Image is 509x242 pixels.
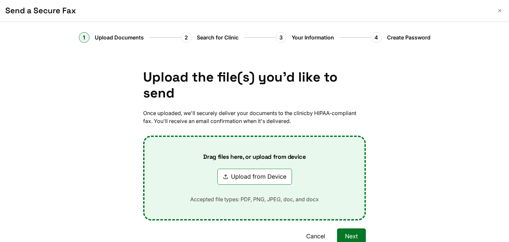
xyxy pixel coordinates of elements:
p: Drag files here, or upload from device [193,153,316,161]
h1: Upload the file(s) you'd like to send [143,69,366,101]
div: 4 [371,32,382,43]
div: 3 [276,32,286,43]
div: 2 [181,32,192,43]
p: Once uploaded, we'll securely deliver your documents to the clinic by HIPAA-compliant fax. You'll... [143,109,366,125]
div: 1 [79,32,89,43]
span: Upload Documents [95,33,144,41]
p: Accepted file types: PDF, PNG, JPEG, doc, and docx [180,195,329,203]
span: Create Password [387,33,430,41]
h1: Send a Secure Fax [5,5,490,16]
button: Close [496,7,504,15]
span: Your Information [292,33,334,41]
button: Upload from Device [217,169,292,185]
span: Search for Clinic [197,33,239,41]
